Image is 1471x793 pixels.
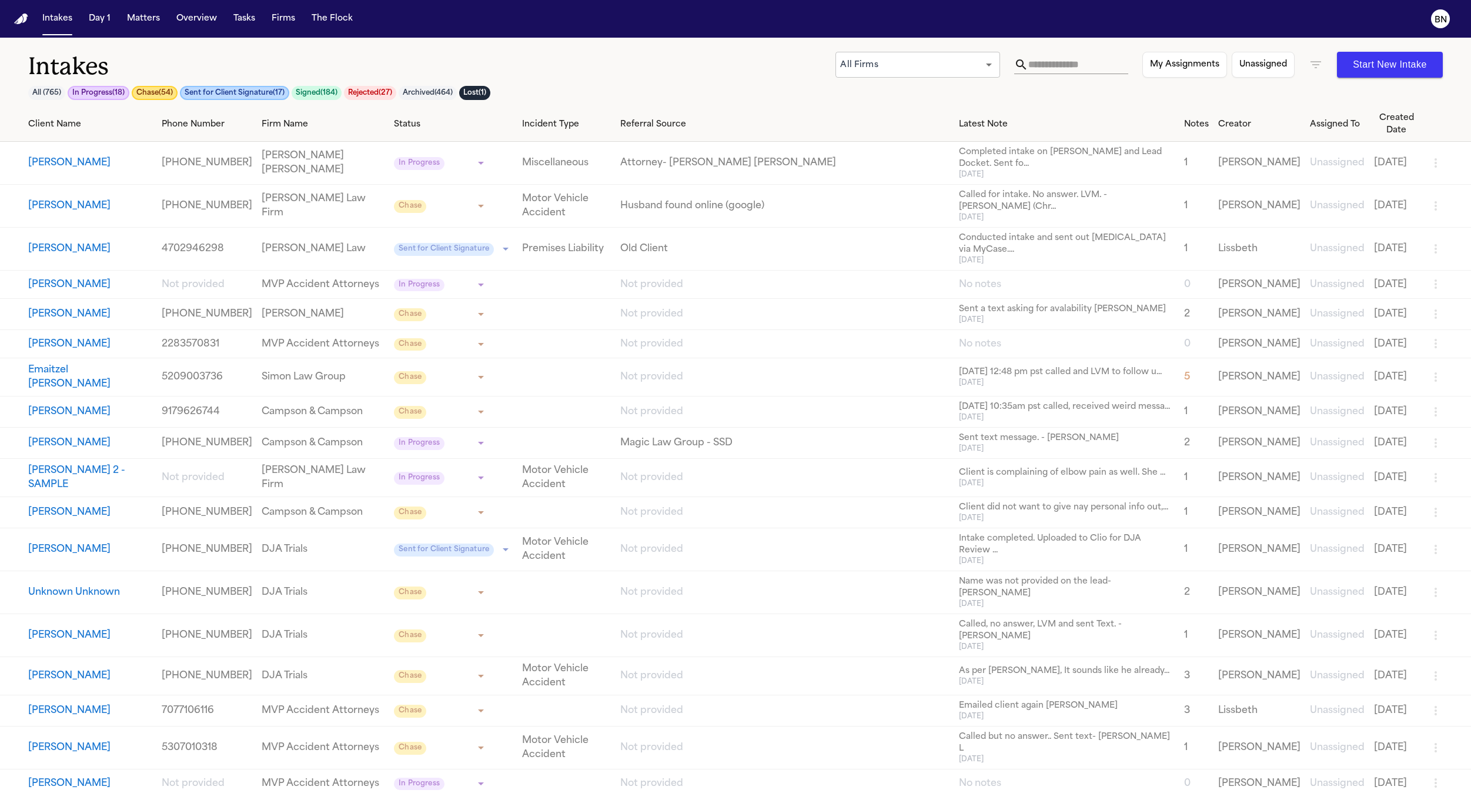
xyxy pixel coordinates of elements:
[1310,471,1365,485] a: View details for Janet Smith 2 - SAMPLE
[1310,280,1365,289] span: Unassigned
[162,280,225,289] span: Not provided
[28,777,152,791] button: View details for Dylan Bennett
[28,585,152,599] button: View details for Unknown Unknown
[522,192,611,220] a: View details for Dariana Corona
[162,199,252,213] a: View details for Dariana Corona
[162,779,225,788] span: Not provided
[1184,704,1209,718] a: View details for Todd Cronan
[1374,585,1419,599] a: View details for Unknown Unknown
[1184,370,1209,384] a: View details for Emaitzel Margarita Lugo Aguirre
[162,741,252,755] a: View details for James Harvey Cooper
[959,533,1175,557] span: Intake completed. Uploaded to Clio for DJA Review ...
[262,370,385,384] a: View details for Emaitzel Margarita Lugo Aguirre
[1184,508,1188,517] span: 1
[162,337,252,351] a: View details for Madi J Purser
[1218,777,1301,791] a: View details for Dylan Bennett
[620,309,683,319] span: Not provided
[1184,777,1209,791] a: View details for Dylan Bennett
[162,473,225,482] span: Not provided
[307,8,357,29] a: The Flock
[262,436,385,450] a: View details for Regina Sigers
[1310,545,1365,554] span: Unassigned
[262,704,385,718] a: View details for Todd Cronan
[1374,156,1419,170] a: View details for Emily Grow
[162,704,252,718] a: View details for Todd Cronan
[122,8,165,29] a: Matters
[28,199,152,213] button: View details for Dariana Corona
[620,706,683,715] span: Not provided
[172,8,222,29] button: Overview
[959,557,1175,566] span: [DATE]
[1310,405,1365,419] a: View details for Tawanna Smith
[1218,542,1301,557] a: View details for Riley Hannam
[1310,706,1365,715] span: Unassigned
[180,86,289,100] button: Sent for Client Signature(17)
[1310,436,1365,450] a: View details for Regina Sigers
[620,407,683,417] span: Not provided
[959,700,1175,721] a: View details for Todd Cronan
[262,542,385,557] a: View details for Riley Hannam
[1184,278,1209,292] a: View details for Michael Guerrero
[522,464,611,492] a: View details for Janet Smith 2 - SAMPLE
[1310,542,1365,557] a: View details for Riley Hannam
[1310,585,1365,599] a: View details for Unknown Unknown
[14,14,28,25] img: Finch Logo
[28,704,152,718] a: View details for Todd Cronan
[959,576,1175,599] span: Name was not provided on the lead- [PERSON_NAME]
[28,156,152,170] button: View details for Emily Grow
[1184,242,1209,256] a: View details for Ashley Span
[28,505,152,519] a: View details for Jose Pajares
[1374,278,1419,292] a: View details for Michael Guerrero
[28,741,152,755] a: View details for James Harvey Cooper
[959,502,1175,523] a: View details for Jose Pajares
[132,86,178,100] button: Chase(54)
[959,576,1175,609] a: View details for Unknown Unknown
[1184,779,1191,788] span: 0
[959,146,1175,179] a: View details for Emily Grow
[28,278,152,292] a: View details for Michael Guerrero
[1310,242,1365,256] a: View details for Ashley Span
[1184,309,1190,319] span: 2
[399,86,457,100] button: Archived(464)
[620,585,950,599] a: View details for Unknown Unknown
[162,156,252,170] a: View details for Emily Grow
[162,585,252,599] a: View details for Unknown Unknown
[959,712,1175,721] span: [DATE]
[1184,436,1209,450] a: View details for Regina Sigers
[620,545,683,554] span: Not provided
[959,432,1175,444] span: Sent text message. - [PERSON_NAME]
[1218,242,1301,256] a: View details for Ashley Span
[28,363,152,391] a: View details for Emaitzel Margarita Lugo Aguirre
[162,628,252,642] a: View details for Cheryl Helfin
[28,337,152,351] a: View details for Madi J Purser
[262,307,385,321] a: View details for Jeffrey Young
[1184,438,1190,448] span: 2
[38,8,77,29] button: Intakes
[267,8,300,29] a: Firms
[1218,741,1301,755] a: View details for James Harvey Cooper
[28,628,152,642] button: View details for Cheryl Helfin
[620,743,683,752] span: Not provided
[162,278,252,292] a: View details for Michael Guerrero
[1218,585,1301,599] a: View details for Unknown Unknown
[620,280,683,289] span: Not provided
[1184,156,1209,170] a: View details for Emily Grow
[959,731,1175,755] span: Called but no answer.. Sent text- [PERSON_NAME] L
[1374,628,1419,642] a: View details for Cheryl Helfin
[959,337,1175,351] a: View details for Madi J Purser
[1142,52,1227,78] button: My Assignments
[522,662,611,690] a: View details for Anthony Gomez
[1218,704,1301,718] a: View details for Todd Cronan
[1184,405,1209,419] a: View details for Tawanna Smith
[1374,741,1419,755] a: View details for James Harvey Cooper
[1232,52,1295,78] button: Unassigned
[1374,405,1419,419] a: View details for Tawanna Smith
[262,669,385,683] a: View details for Anthony Gomez
[1184,280,1191,289] span: 0
[1310,307,1365,321] a: View details for Jeffrey Young
[959,779,1001,788] span: No notes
